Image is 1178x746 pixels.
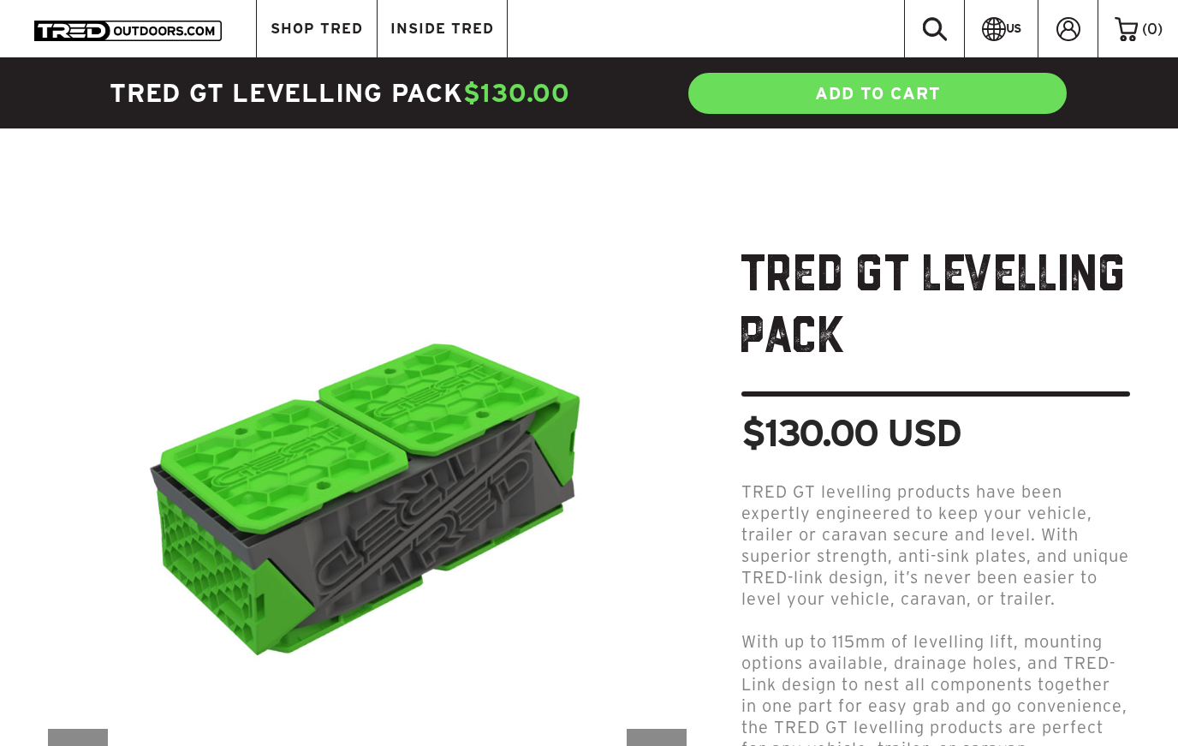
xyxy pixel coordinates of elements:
span: SHOP TRED [271,21,363,36]
span: INSIDE TRED [390,21,494,36]
span: ( ) [1142,21,1163,37]
h4: TRED GT LEVELLING PACK [110,76,589,110]
img: TRED Outdoors America [34,21,222,41]
span: 0 [1147,21,1157,37]
span: $130.00 [463,79,570,107]
span: TRED GT levelling products have been expertly engineered to keep your vehicle, trailer or caravan... [741,482,1129,608]
a: ADD TO CART [687,71,1068,116]
img: cart-icon [1115,17,1138,41]
span: $130.00 USD [741,414,961,451]
h1: TRED GT LEVELLING PACK [741,247,1130,397]
img: TREDGTLevellingRampGreenPack_700x.jpg [127,247,609,729]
